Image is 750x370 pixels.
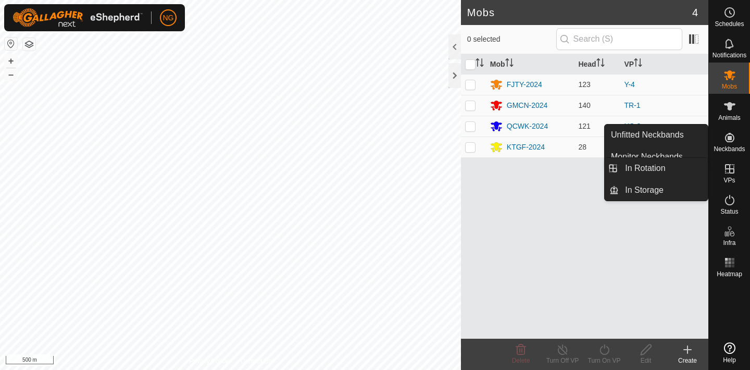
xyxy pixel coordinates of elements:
[692,5,698,20] span: 4
[507,79,542,90] div: FJTY-2024
[507,142,545,153] div: KTGF-2024
[619,158,708,179] a: In Rotation
[714,146,745,152] span: Neckbands
[467,6,692,19] h2: Mobs
[605,180,708,201] li: In Storage
[163,13,174,23] span: NG
[712,52,746,58] span: Notifications
[512,357,530,364] span: Delete
[241,356,271,366] a: Contact Us
[625,162,665,175] span: In Rotation
[634,60,642,68] p-sorticon: Activate to sort
[624,122,641,130] a: HS-2
[723,240,735,246] span: Infra
[189,356,228,366] a: Privacy Policy
[723,177,735,183] span: VPs
[23,38,35,51] button: Map Layers
[5,38,17,50] button: Reset Map
[718,115,741,121] span: Animals
[605,146,708,167] a: Monitor Neckbands
[625,356,667,365] div: Edit
[722,83,737,90] span: Mobs
[720,208,738,215] span: Status
[542,356,583,365] div: Turn Off VP
[625,184,664,196] span: In Storage
[556,28,682,50] input: Search (S)
[507,121,548,132] div: QCWK-2024
[624,80,635,89] a: Y-4
[578,80,590,89] span: 123
[611,151,683,163] span: Monitor Neckbands
[624,101,640,109] a: TR-1
[605,158,708,179] li: In Rotation
[717,271,742,277] span: Heatmap
[709,338,750,367] a: Help
[476,60,484,68] p-sorticon: Activate to sort
[596,60,605,68] p-sorticon: Activate to sort
[574,54,620,75] th: Head
[505,60,514,68] p-sorticon: Activate to sort
[578,122,590,130] span: 121
[578,143,586,151] span: 28
[486,54,574,75] th: Mob
[723,357,736,363] span: Help
[5,55,17,67] button: +
[5,68,17,81] button: –
[620,54,708,75] th: VP
[715,21,744,27] span: Schedules
[507,100,548,111] div: GMCN-2024
[583,356,625,365] div: Turn On VP
[578,101,590,109] span: 140
[667,356,708,365] div: Create
[611,129,684,141] span: Unfitted Neckbands
[467,34,556,45] span: 0 selected
[605,125,708,145] a: Unfitted Neckbands
[619,180,708,201] a: In Storage
[12,8,143,27] img: Gallagher Logo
